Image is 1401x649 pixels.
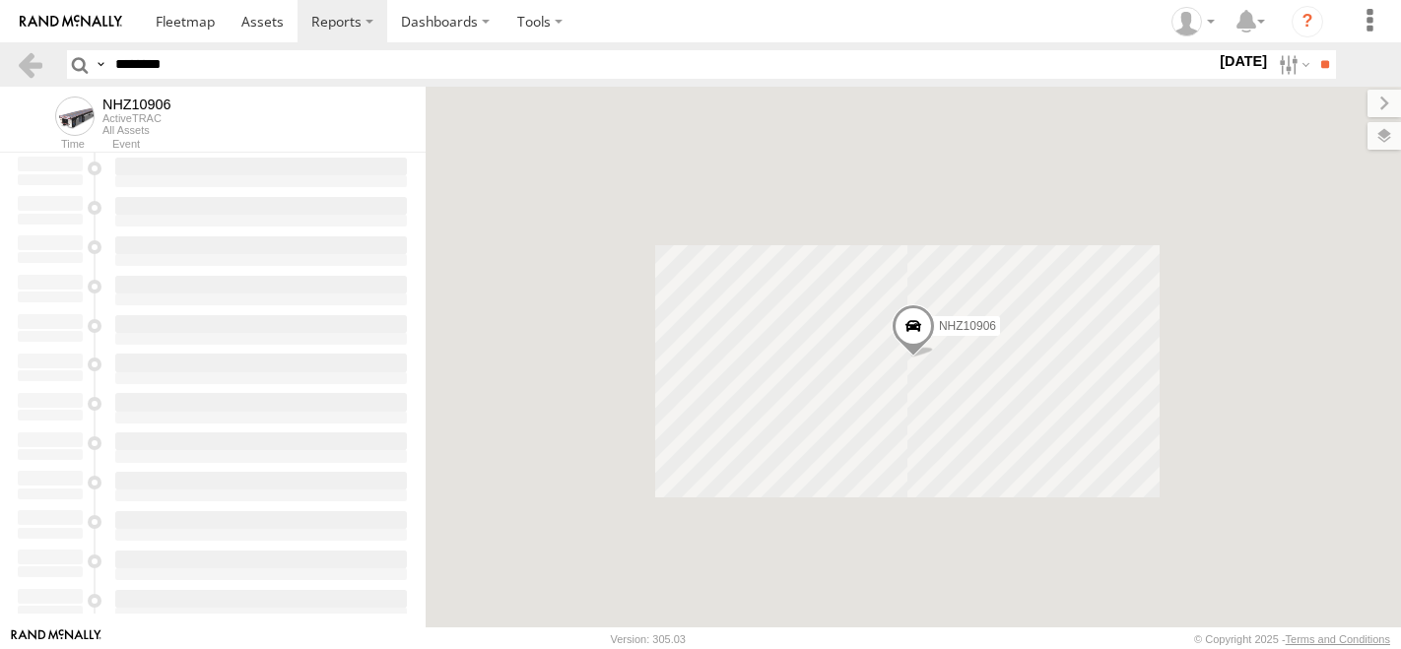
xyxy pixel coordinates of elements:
[939,319,996,333] span: NHZ10906
[16,50,44,79] a: Back to previous Page
[1292,6,1323,37] i: ?
[102,112,171,124] div: ActiveTRAC
[611,633,686,645] div: Version: 305.03
[1286,633,1390,645] a: Terms and Conditions
[11,629,101,649] a: Visit our Website
[93,50,108,79] label: Search Query
[1165,7,1222,36] div: Zulema McIntosch
[1216,50,1271,72] label: [DATE]
[112,140,426,150] div: Event
[16,140,85,150] div: Time
[102,124,171,136] div: All Assets
[1194,633,1390,645] div: © Copyright 2025 -
[1271,50,1313,79] label: Search Filter Options
[102,97,171,112] div: NHZ10906 - View Asset History
[20,15,122,29] img: rand-logo.svg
